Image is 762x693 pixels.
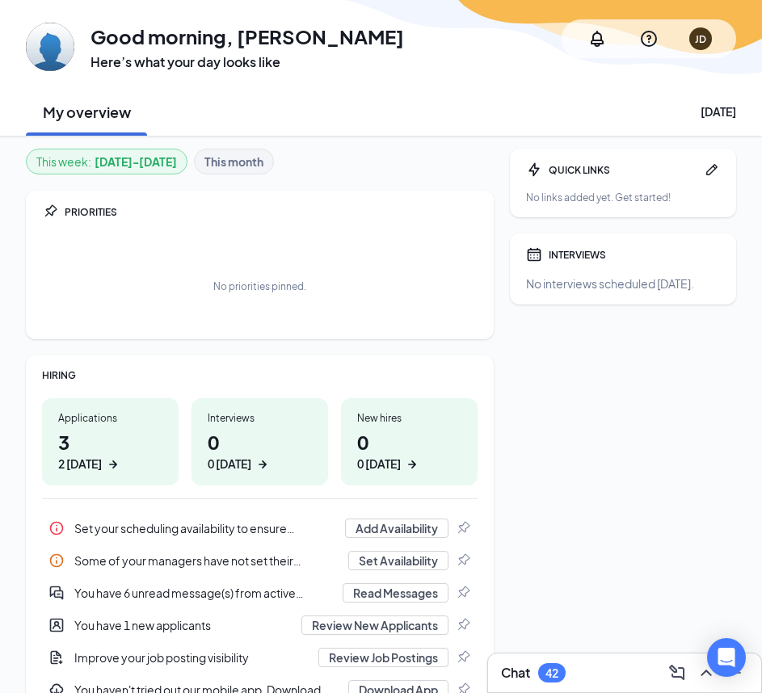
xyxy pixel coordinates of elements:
div: 42 [545,666,558,680]
b: This month [204,153,263,170]
a: New hires00 [DATE]ArrowRight [341,398,478,485]
b: [DATE] - [DATE] [95,153,177,170]
div: Improve your job posting visibility [42,641,478,674]
button: Review New Applicants [301,615,448,635]
a: InfoSome of your managers have not set their interview availability yetSet AvailabilityPin [42,544,478,577]
button: ComposeMessage [664,660,690,686]
div: Set your scheduling availability to ensure interviews can be set up [42,512,478,544]
svg: Pin [455,617,471,633]
div: INTERVIEWS [549,248,720,262]
div: 0 [DATE] [208,456,251,472]
svg: ArrowRight [255,456,271,472]
svg: Pin [455,649,471,666]
svg: ArrowRight [404,456,420,472]
h1: Good morning, [PERSON_NAME] [91,23,404,50]
button: Read Messages [343,583,448,603]
svg: Info [48,552,65,569]
div: Set your scheduling availability to ensure interviews can be set up [74,520,335,536]
svg: UserEntity [48,617,65,633]
svg: Pin [455,520,471,536]
svg: Info [48,520,65,536]
div: Applications [58,411,162,425]
a: DoubleChatActiveYou have 6 unread message(s) from active applicantsRead MessagesPin [42,577,478,609]
div: You have 1 new applicants [42,609,478,641]
div: New hires [357,411,461,425]
div: This week : [36,153,177,170]
div: No priorities pinned. [213,279,306,293]
div: HIRING [42,368,478,382]
div: Improve your job posting visibility [74,649,309,666]
svg: ComposeMessage [667,663,687,682]
svg: Bolt [526,162,542,178]
svg: Pen [704,162,720,178]
svg: Pin [455,585,471,601]
svg: Pin [42,204,58,220]
a: InfoSet your scheduling availability to ensure interviews can be set upAdd AvailabilityPin [42,512,478,544]
div: No links added yet. Get started! [526,191,720,204]
button: Review Job Postings [318,648,448,667]
h1: 0 [208,428,312,472]
svg: ChevronUp [697,663,716,682]
button: ChevronUp [693,660,719,686]
h3: Here’s what your day looks like [91,53,404,71]
a: DocumentAddImprove your job posting visibilityReview Job PostingsPin [42,641,478,674]
h1: 3 [58,428,162,472]
img: Jeff Dertinger [26,23,74,71]
div: 0 [DATE] [357,456,401,472]
div: No interviews scheduled [DATE]. [526,275,720,292]
svg: DoubleChatActive [48,585,65,601]
div: Some of your managers have not set their interview availability yet [42,544,478,577]
div: You have 6 unread message(s) from active applicants [42,577,478,609]
h2: My overview [43,102,131,122]
div: 2 [DATE] [58,456,102,472]
svg: Notifications [587,29,607,48]
div: PRIORITIES [65,205,478,219]
svg: Calendar [526,246,542,262]
div: Some of your managers have not set their interview availability yet [74,552,339,569]
svg: ArrowRight [105,456,121,472]
h1: 0 [357,428,461,472]
div: You have 1 new applicants [74,617,292,633]
div: [DATE] [701,103,736,120]
button: Add Availability [345,519,448,538]
div: JD [695,32,706,46]
div: Interviews [208,411,312,425]
a: UserEntityYou have 1 new applicantsReview New ApplicantsPin [42,609,478,641]
div: QUICK LINKS [549,163,697,177]
button: Set Availability [348,551,448,570]
svg: QuestionInfo [639,29,659,48]
svg: Pin [455,552,471,569]
svg: DocumentAdd [48,649,65,666]
h3: Chat [501,664,530,682]
div: Open Intercom Messenger [707,638,746,677]
a: Applications32 [DATE]ArrowRight [42,398,179,485]
div: You have 6 unread message(s) from active applicants [74,585,333,601]
a: Interviews00 [DATE]ArrowRight [192,398,328,485]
